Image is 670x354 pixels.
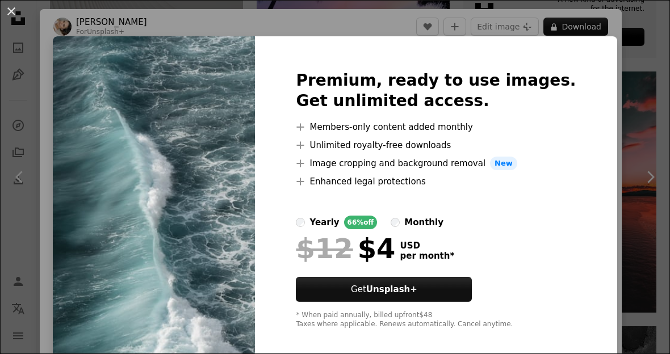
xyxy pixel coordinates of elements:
div: $4 [296,234,395,263]
li: Image cropping and background removal [296,157,576,170]
strong: Unsplash+ [366,284,417,294]
div: 66% off [344,216,378,229]
div: yearly [309,216,339,229]
span: per month * [400,251,454,261]
input: monthly [391,218,400,227]
li: Unlimited royalty-free downloads [296,138,576,152]
div: * When paid annually, billed upfront $48 Taxes where applicable. Renews automatically. Cancel any... [296,311,576,329]
span: $12 [296,234,353,263]
li: Enhanced legal protections [296,175,576,188]
span: USD [400,241,454,251]
div: monthly [404,216,443,229]
button: GetUnsplash+ [296,277,472,302]
h2: Premium, ready to use images. Get unlimited access. [296,70,576,111]
li: Members-only content added monthly [296,120,576,134]
input: yearly66%off [296,218,305,227]
span: New [490,157,517,170]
